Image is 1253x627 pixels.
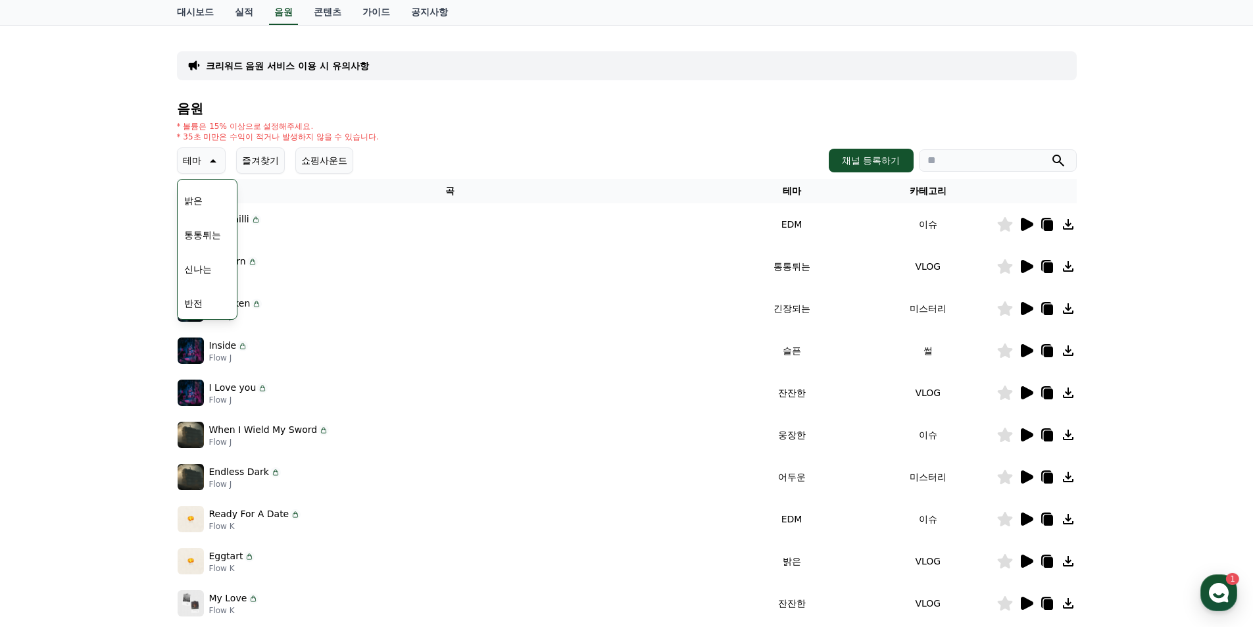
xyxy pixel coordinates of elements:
td: 통통튀는 [724,245,860,288]
td: VLOG [860,245,996,288]
button: 밝은 [179,186,208,215]
th: 곡 [177,179,724,203]
p: Flow J [209,353,249,363]
h4: 음원 [177,101,1077,116]
p: Flow K [209,521,301,532]
img: music [178,464,204,490]
p: Eggtart [209,549,243,563]
button: 테마 [177,147,226,174]
td: EDM [724,203,860,245]
button: 쇼핑사운드 [295,147,353,174]
p: Flow K [209,563,255,574]
td: EDM [724,498,860,540]
td: 미스터리 [860,456,996,498]
a: 1대화 [87,417,170,450]
td: 이슈 [860,203,996,245]
button: 통통튀는 [179,220,226,249]
td: 슬픈 [724,330,860,372]
p: Endless Dark [209,465,269,479]
td: VLOG [860,540,996,582]
p: I Love you [209,381,257,395]
p: Flow K [209,605,259,616]
p: Flow J [209,437,330,447]
th: 카테고리 [860,179,996,203]
button: 채널 등록하기 [829,149,913,172]
img: music [178,422,204,448]
span: 설정 [203,437,219,447]
td: 잔잔한 [724,582,860,624]
a: 설정 [170,417,253,450]
img: music [178,380,204,406]
img: music [178,506,204,532]
td: 이슈 [860,498,996,540]
td: 썰 [860,330,996,372]
th: 테마 [724,179,860,203]
a: 크리워드 음원 서비스 이용 시 유의사항 [206,59,369,72]
span: 1 [134,416,138,427]
td: 잔잔한 [724,372,860,414]
p: 테마 [183,151,201,170]
p: Flow J [209,395,268,405]
img: music [178,590,204,616]
td: 미스터리 [860,288,996,330]
a: 홈 [4,417,87,450]
td: VLOG [860,582,996,624]
td: 밝은 [724,540,860,582]
p: Ready For A Date [209,507,289,521]
p: When I Wield My Sword [209,423,318,437]
img: music [178,548,204,574]
td: VLOG [860,372,996,414]
img: music [178,338,204,364]
td: 이슈 [860,414,996,456]
td: 어두운 [724,456,860,498]
td: 긴장되는 [724,288,860,330]
p: * 볼륨은 15% 이상으로 설정해주세요. [177,121,380,132]
button: 즐겨찾기 [236,147,285,174]
span: 홈 [41,437,49,447]
td: 웅장한 [724,414,860,456]
button: 신나는 [179,255,217,284]
button: 반전 [179,289,208,318]
span: 대화 [120,438,136,448]
p: * 35초 미만은 수익이 적거나 발생하지 않을 수 있습니다. [177,132,380,142]
p: Flow J [209,479,281,489]
p: Inside [209,339,237,353]
p: My Love [209,591,247,605]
